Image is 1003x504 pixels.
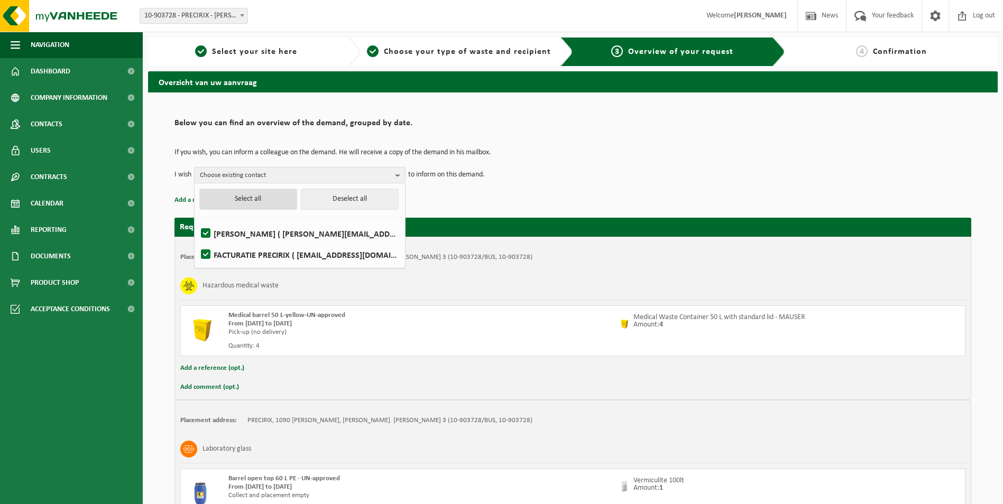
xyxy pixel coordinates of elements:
td: PRECIRIX, 1090 [PERSON_NAME], [PERSON_NAME]. [PERSON_NAME] 3 (10-903728/BUS, 10-903728) [247,416,532,425]
span: Reporting [31,217,67,243]
div: Quantity: 4 [228,342,615,350]
span: Overview of your request [628,48,733,56]
p: Amount: [633,321,805,329]
span: Medical barrel 50 L-yellow-UN-approved [228,312,345,319]
span: Choose existing contact [200,167,391,183]
span: Product Shop [31,269,79,296]
strong: Placement address: [180,254,237,260]
button: Deselect all [301,189,399,210]
button: Choose existing contact [194,167,406,183]
span: Calendar [31,190,63,217]
span: 1 [195,45,207,57]
button: Add a reference (opt.) [174,193,238,207]
h2: Overzicht van uw aanvraag [148,71,998,92]
p: to inform on this demand. [408,167,485,183]
span: Choose your type of waste and recipient [384,48,551,56]
button: Add a reference (opt.) [180,361,244,375]
strong: From [DATE] to [DATE] [228,483,292,490]
span: Barrel open top 60 L PE - UN-approved [228,475,340,482]
span: Contracts [31,164,67,190]
img: 02-008988 [618,480,631,492]
p: Amount: [633,484,684,492]
div: Pick-up (no delivery) [228,328,615,337]
span: 3 [611,45,623,57]
strong: From [DATE] to [DATE] [228,320,292,327]
span: Documents [31,243,71,269]
span: Dashboard [31,58,70,85]
span: 4 [856,45,868,57]
strong: Placement address: [180,417,237,424]
div: Collect and placement empty [228,491,615,500]
strong: 1 [659,484,663,492]
span: Navigation [31,32,69,58]
span: Company information [31,85,107,111]
span: 10-903728 - PRECIRIX - JETTE [140,8,247,23]
p: I wish [174,167,191,183]
label: FACTURATIE PRECIRIX ( [EMAIL_ADDRESS][DOMAIN_NAME] ) [199,247,400,263]
p: Medical Waste Container 50 L with standard lid - MAUSER [633,314,805,321]
a: 1Select your site here [153,45,339,58]
h3: Hazardous medical waste [203,277,279,294]
span: 10-903728 - PRECIRIX - JETTE [140,8,248,24]
span: Select your site here [212,48,297,56]
strong: Request for [DATE] [180,223,247,231]
p: Vermiculite 100lt [633,477,684,484]
button: Select all [199,189,297,210]
button: Add comment (opt.) [180,380,239,394]
img: LP-SB-00050-HPE-22.png [186,311,218,343]
span: 2 [367,45,379,57]
strong: [PERSON_NAME] [734,12,787,20]
span: Acceptance conditions [31,296,110,322]
span: Contacts [31,111,62,137]
p: If you wish, you can inform a colleague on the demand. He will receive a copy of the demand in hi... [174,149,971,156]
span: Users [31,137,51,164]
img: 01-000256 [618,316,631,329]
span: Confirmation [873,48,927,56]
strong: 4 [659,321,663,329]
h3: Laboratory glass [203,441,251,458]
h2: Below you can find an overview of the demand, grouped by date. [174,119,971,133]
a: 2Choose your type of waste and recipient [366,45,552,58]
label: [PERSON_NAME] ( [PERSON_NAME][EMAIL_ADDRESS][PERSON_NAME][DOMAIN_NAME] ) [199,226,400,241]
